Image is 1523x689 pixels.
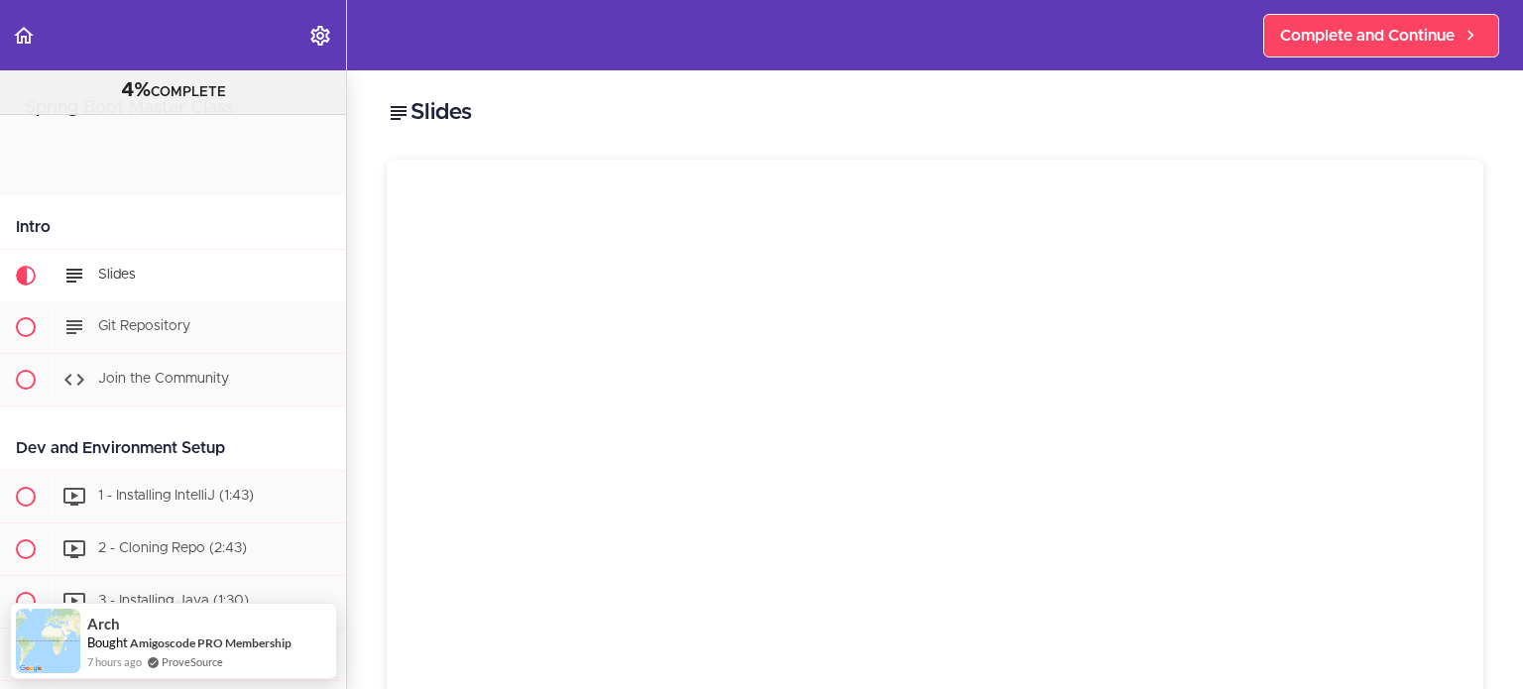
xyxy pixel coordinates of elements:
[98,594,249,608] span: 3 - Installing Java (1:30)
[87,634,128,650] span: Bought
[87,653,142,670] span: 7 hours ago
[98,489,254,503] span: 1 - Installing IntelliJ (1:43)
[162,653,223,670] a: ProveSource
[1263,14,1499,57] a: Complete and Continue
[87,616,120,632] span: Arch
[98,541,247,555] span: 2 - Cloning Repo (2:43)
[130,635,292,650] a: Amigoscode PRO Membership
[1280,24,1455,48] span: Complete and Continue
[98,268,136,282] span: Slides
[25,78,321,104] div: COMPLETE
[16,609,80,673] img: provesource social proof notification image
[308,24,332,48] svg: Settings Menu
[98,372,229,386] span: Join the Community
[121,80,151,100] span: 4%
[98,319,190,333] span: Git Repository
[387,96,1483,130] h2: Slides
[12,24,36,48] svg: Back to course curriculum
